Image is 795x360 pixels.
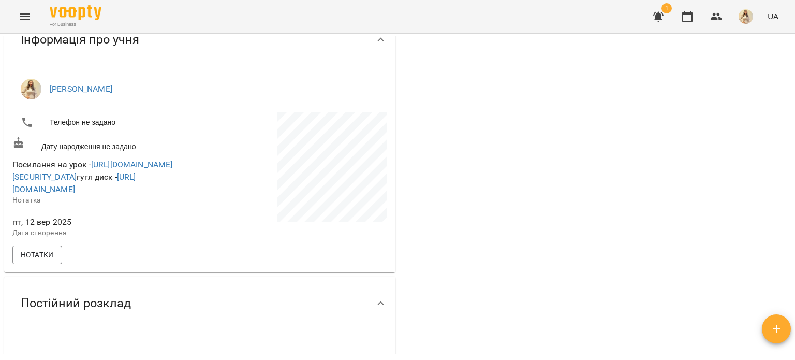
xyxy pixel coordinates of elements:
[12,160,172,194] span: Посилання на урок - гугл диск -
[739,9,753,24] img: 11d8f0996dfd046a8fdfc6cf4aa1cc70.jpg
[4,13,395,66] div: Інформація про учня
[12,4,37,29] button: Menu
[763,7,783,26] button: UA
[12,228,198,238] p: Дата створення
[4,277,395,330] div: Постійний розклад
[21,32,139,48] span: Інформація про учня
[50,21,101,28] span: For Business
[12,160,172,182] a: [URL][DOMAIN_NAME][SECURITY_DATA]
[12,216,198,228] span: пт, 12 вер 2025
[12,112,198,133] li: Телефон не задано
[768,11,778,22] span: UA
[12,195,198,206] p: Нотатка
[661,3,672,13] span: 1
[21,79,41,99] img: Богомоленко Ірина Павлівна
[50,5,101,20] img: Voopty Logo
[21,295,131,311] span: Постійний розклад
[21,249,54,261] span: Нотатки
[50,84,112,94] a: [PERSON_NAME]
[12,246,62,264] button: Нотатки
[12,172,136,194] a: [URL][DOMAIN_NAME]
[10,135,200,154] div: Дату народження не задано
